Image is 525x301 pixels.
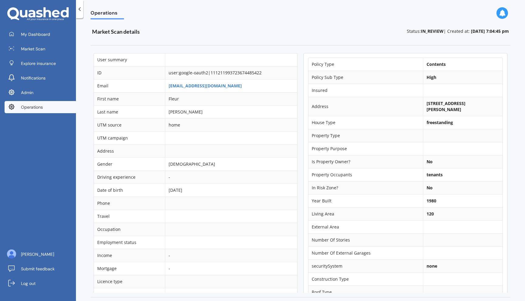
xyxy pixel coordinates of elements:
a: Operations [5,101,76,113]
p: Status: | Created at: [407,28,509,34]
td: Email [94,79,165,92]
h3: Market Scan details [92,28,272,35]
td: Gender [94,157,165,171]
b: IN_REVIEW [421,28,444,34]
td: Property Occupants [308,168,423,181]
td: - [165,249,297,262]
td: Licence type [94,275,165,288]
td: Phone [94,197,165,210]
td: Number Of Stories [308,233,423,246]
td: Income [94,249,165,262]
td: [DATE] [165,184,297,197]
td: External Area [308,220,423,233]
td: Motorcycle licence type [94,288,165,301]
a: Notifications [5,72,76,84]
a: Log out [5,277,76,289]
td: Occupation [94,223,165,236]
span: Notifications [21,75,46,81]
span: Operations [91,10,124,18]
td: Property Type [308,129,423,142]
a: Admin [5,86,76,99]
a: Submit feedback [5,263,76,275]
td: Driving experience [94,171,165,184]
b: 120 [427,211,434,217]
span: Submit feedback [21,266,55,272]
span: Explore insurance [21,60,56,66]
td: Roof Type [308,286,423,299]
td: Address [308,97,423,116]
span: Log out [21,280,36,286]
td: House Type [308,116,423,129]
b: High [427,74,436,80]
td: Property Purpose [308,142,423,155]
td: UTM source [94,118,165,131]
span: Market Scan [21,46,45,52]
td: [DEMOGRAPHIC_DATA] [165,157,297,171]
td: Construction Type [308,272,423,286]
a: My Dashboard [5,28,76,40]
td: Mortgage [94,262,165,275]
a: Market Scan [5,43,76,55]
td: Policy Sub Type [308,71,423,84]
img: ALV-UjU6YHOUIM1AGx_4vxbOkaOq-1eqc8a3URkVIJkc_iWYmQ98kTe7fc9QMVOBV43MoXmOPfWPN7JjnmUwLuIGKVePaQgPQ... [7,249,16,259]
td: Address [94,144,165,157]
td: Living Area [308,207,423,220]
td: Fleur [165,92,297,105]
td: user:google-oauth2|111211993723674485422 [165,66,297,79]
td: First name [94,92,165,105]
td: User summary [94,53,165,66]
td: Last name [94,105,165,118]
td: home [165,118,297,131]
a: [EMAIL_ADDRESS][DOMAIN_NAME] [169,83,242,89]
b: none [427,263,437,269]
td: Employment status [94,236,165,249]
b: tenants [427,172,443,178]
b: No [427,159,433,164]
td: Insured [308,84,423,97]
td: [PERSON_NAME] [165,105,297,118]
td: - [165,171,297,184]
td: Number Of External Garages [308,246,423,259]
td: Travel [94,210,165,223]
td: In Risk Zone? [308,181,423,194]
b: freestanding [427,120,453,125]
td: UTM campaign [94,131,165,144]
td: securitySystem [308,259,423,272]
td: Policy Type [308,58,423,71]
b: [STREET_ADDRESS][PERSON_NAME] [427,100,465,112]
a: [PERSON_NAME] [5,248,76,260]
td: Is Property Owner? [308,155,423,168]
span: Admin [21,90,33,96]
b: [DATE] 7:04:45 pm [471,28,509,34]
span: [PERSON_NAME] [21,251,54,257]
b: Contents [427,61,446,67]
a: Explore insurance [5,57,76,69]
b: 1980 [427,198,436,204]
span: Operations [21,104,43,110]
td: Date of birth [94,184,165,197]
b: No [427,185,433,191]
td: ID [94,66,165,79]
td: Year Built [308,194,423,207]
span: My Dashboard [21,31,50,37]
td: - [165,262,297,275]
